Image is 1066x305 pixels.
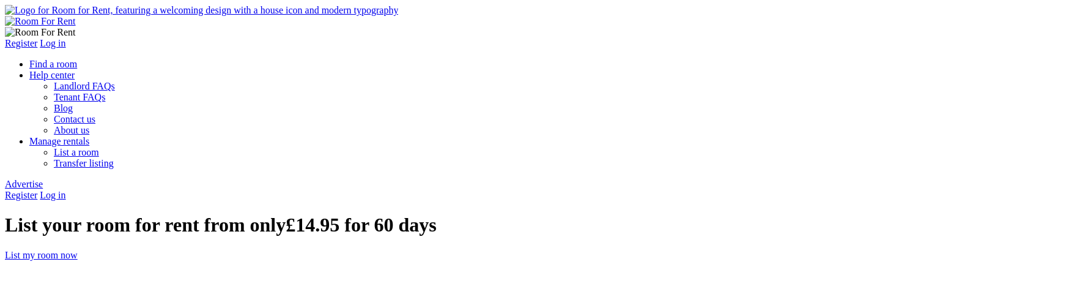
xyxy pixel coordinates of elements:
[5,250,78,260] a: List my room now
[5,16,76,27] img: Room For Rent
[40,38,65,48] a: Log in
[5,27,76,38] img: Room For Rent
[5,214,1061,236] h1: List your room for rent from only
[29,59,77,69] a: Find a room
[54,81,115,91] a: Landlord FAQs
[5,38,37,48] a: Register
[54,158,114,168] a: Transfer listing
[29,70,75,80] a: Help center
[29,136,89,146] a: Manage rentals
[5,5,398,16] img: Logo for Room for Rent, featuring a welcoming design with a house icon and modern typography
[54,92,105,102] a: Tenant FAQs
[5,190,37,200] a: Register
[54,103,73,113] a: Blog
[54,114,95,124] a: Contact us
[344,214,369,236] span: for
[40,190,65,200] a: Log in
[374,214,437,236] b: 60 days
[5,179,43,189] a: Advertise
[5,261,1061,293] iframe: Customer reviews powered by Trustpilot
[54,147,99,157] a: List a room
[54,125,89,135] a: About us
[286,214,339,236] b: £14.95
